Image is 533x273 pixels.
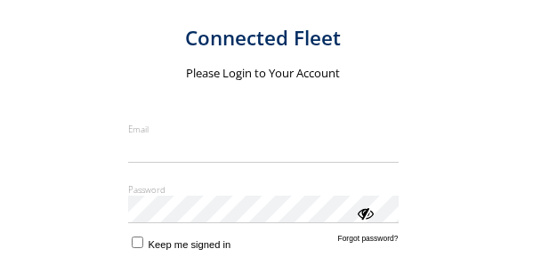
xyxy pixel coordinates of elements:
a: Forgot password? [337,234,398,251]
span: Keep me signed in [149,239,231,250]
h2: Please Login to Your Account [128,65,399,81]
h1: Connected Fleet [128,25,399,51]
input: Keep me signed in [132,237,143,248]
label: Password [128,184,399,196]
div: ViewPassword [356,204,374,221]
label: Email [128,124,399,135]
